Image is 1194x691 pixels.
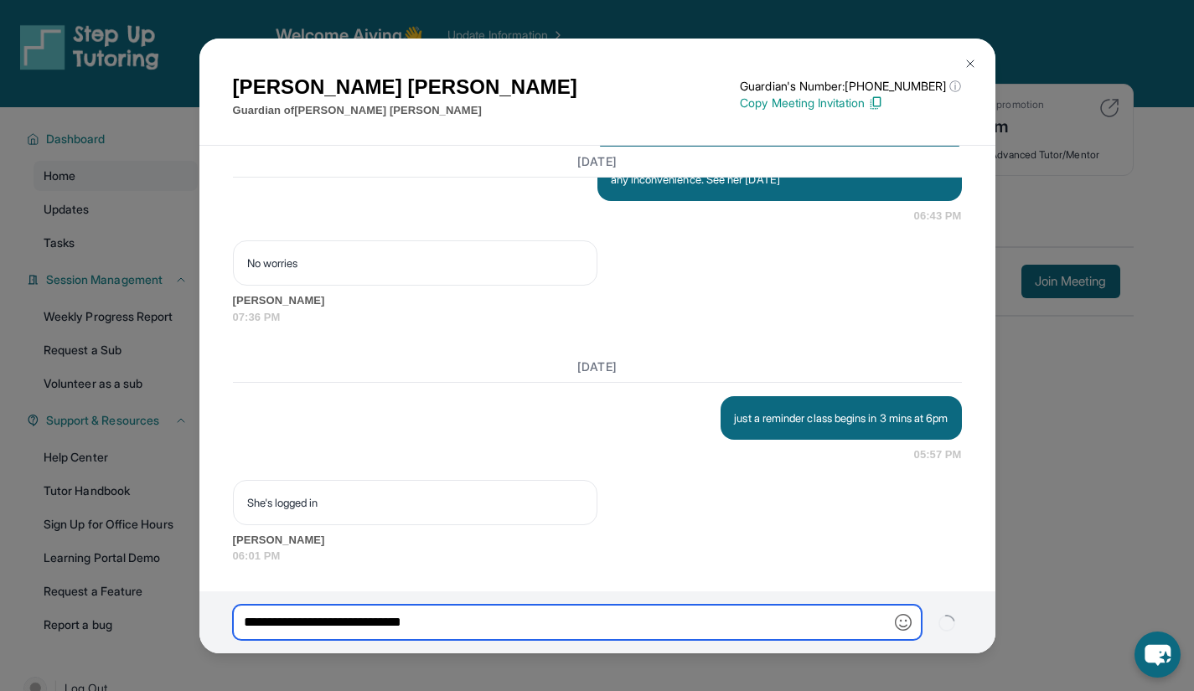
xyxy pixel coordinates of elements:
[740,78,961,95] p: Guardian's Number: [PHONE_NUMBER]
[233,152,962,169] h3: [DATE]
[949,78,961,95] span: ⓘ
[868,95,883,111] img: Copy Icon
[233,358,962,375] h3: [DATE]
[914,208,962,224] span: 06:43 PM
[734,410,948,426] p: just a reminder class begins in 3 mins at 6pm
[1135,632,1181,678] button: chat-button
[247,255,583,271] p: No worries
[233,309,962,326] span: 07:36 PM
[233,532,962,549] span: [PERSON_NAME]
[914,446,962,463] span: 05:57 PM
[247,494,583,511] p: She's logged in
[233,292,962,309] span: [PERSON_NAME]
[964,57,977,70] img: Close Icon
[233,72,577,102] h1: [PERSON_NAME] [PERSON_NAME]
[233,102,577,119] p: Guardian of [PERSON_NAME] [PERSON_NAME]
[740,95,961,111] p: Copy Meeting Invitation
[233,548,962,565] span: 06:01 PM
[895,614,912,631] img: Emoji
